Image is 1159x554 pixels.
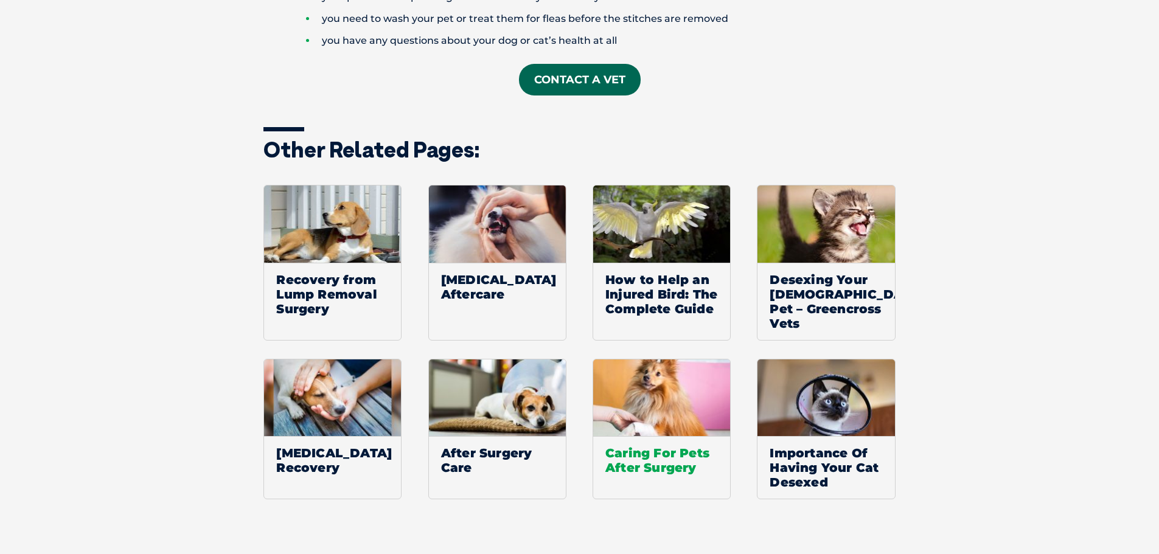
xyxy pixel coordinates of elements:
a: [MEDICAL_DATA] Aftercare [428,185,566,341]
a: How to Help an Injured Bird: The Complete Guide [593,185,731,341]
li: you need to wash your pet or treat them for fleas before the stitches are removed [306,8,896,30]
h3: Other related pages: [263,139,896,161]
span: [MEDICAL_DATA] Aftercare [429,263,566,311]
a: Importance Of Having Your Cat Desexed [757,359,895,500]
a: Contact a Vet [519,64,641,95]
a: [MEDICAL_DATA] Recovery [263,359,402,500]
span: Importance Of Having Your Cat Desexed [757,436,894,499]
a: After Surgery Care [428,359,566,500]
span: Desexing Your [DEMOGRAPHIC_DATA] Pet – Greencross Vets [757,263,894,340]
a: Desexing Your [DEMOGRAPHIC_DATA] Pet – Greencross Vets [757,185,895,341]
span: After Surgery Care [429,436,566,484]
span: How to Help an Injured Bird: The Complete Guide [593,263,730,325]
a: Caring For Pets After Surgery [593,359,731,500]
a: Recovery from Lump Removal Surgery [263,185,402,341]
span: Recovery from Lump Removal Surgery [264,263,401,325]
span: Caring For Pets After Surgery [593,436,730,484]
span: [MEDICAL_DATA] Recovery [264,436,401,484]
li: you have any questions about your dog or cat’s health at all [306,30,896,52]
